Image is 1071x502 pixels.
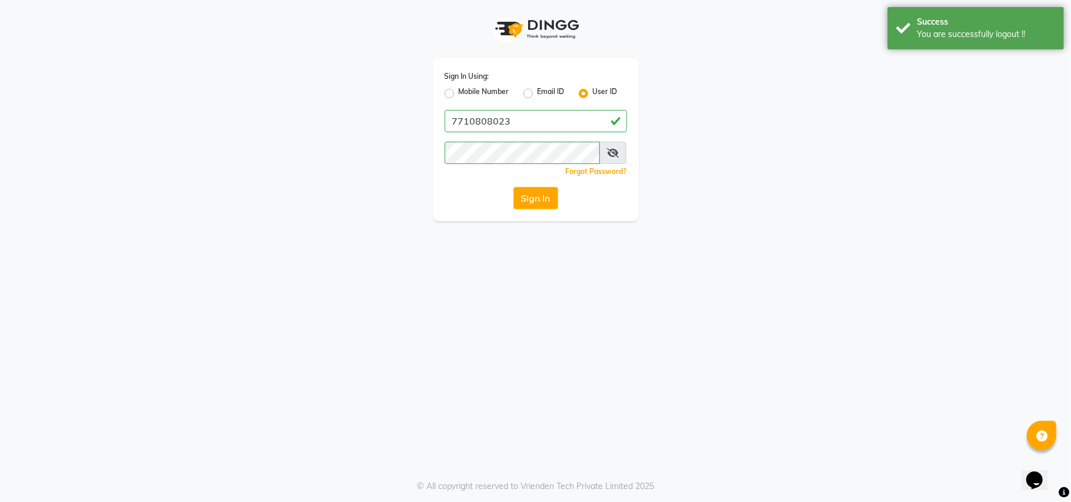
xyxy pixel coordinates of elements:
label: Sign In Using: [445,71,489,82]
input: Username [445,142,600,164]
img: logo1.svg [489,12,583,46]
iframe: chat widget [1022,455,1059,490]
a: Forgot Password? [566,167,627,176]
label: Mobile Number [459,86,509,101]
label: User ID [593,86,618,101]
div: Success [917,16,1055,28]
input: Username [445,110,627,132]
label: Email ID [538,86,565,101]
div: You are successfully logout !! [917,28,1055,41]
button: Sign In [513,187,558,209]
